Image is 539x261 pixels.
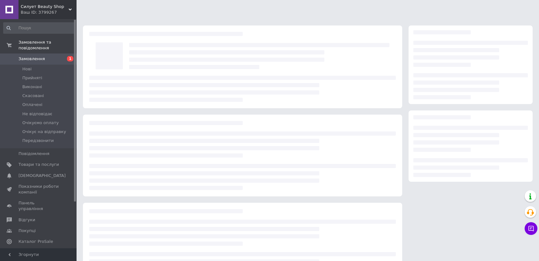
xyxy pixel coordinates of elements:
span: 1 [67,56,73,61]
span: Силует Beauty Shop [21,4,69,10]
div: Ваш ID: 3799267 [21,10,77,15]
span: Виконані [22,84,42,90]
span: Прийняті [22,75,42,81]
span: Замовлення та повідомлення [18,39,77,51]
span: Відгуки [18,217,35,223]
span: Покупці [18,228,36,234]
span: Повідомлення [18,151,49,157]
span: Замовлення [18,56,45,62]
span: Передзвонити [22,138,54,144]
span: Очікуємо оплату [22,120,59,126]
span: Оплачені [22,102,42,108]
span: Каталог ProSale [18,239,53,244]
span: Не відповідає [22,111,52,117]
span: [DEMOGRAPHIC_DATA] [18,173,66,179]
span: Товари та послуги [18,162,59,167]
span: Показники роботи компанії [18,184,59,195]
span: Панель управління [18,200,59,212]
button: Чат з покупцем [525,222,537,235]
span: Очікує на відправку [22,129,66,135]
span: Нові [22,66,32,72]
span: Скасовані [22,93,44,99]
input: Пошук [3,22,75,34]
